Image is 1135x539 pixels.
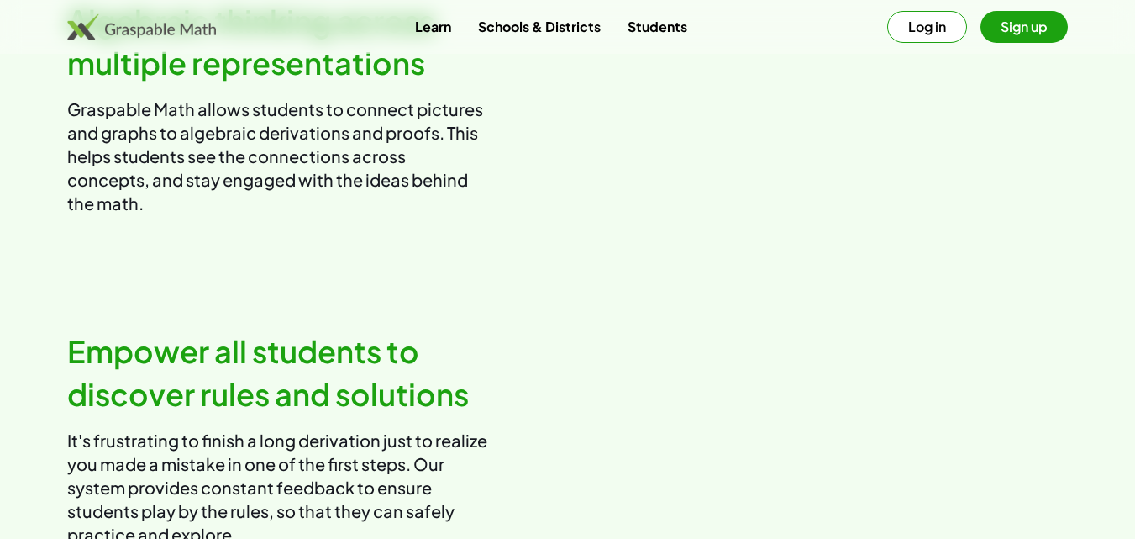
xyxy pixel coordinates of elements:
[887,11,967,43] button: Log in
[465,11,614,42] a: Schools & Districts
[67,330,487,415] h2: Empower all students to discover rules and solutions
[67,98,487,215] p: Graspable Math allows students to connect pictures and graphs to algebraic derivations and proofs...
[402,11,465,42] a: Learn
[980,11,1068,43] button: Sign up
[614,11,701,42] a: Students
